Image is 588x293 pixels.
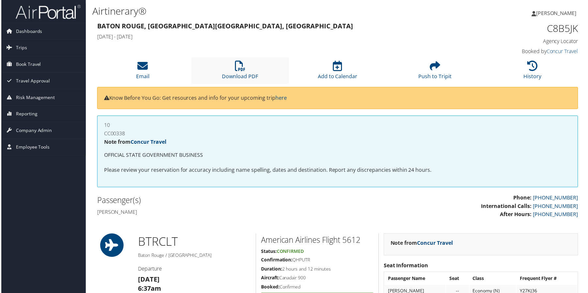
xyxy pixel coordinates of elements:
h1: C8B5JK [466,22,580,35]
strong: Status: [261,249,276,255]
strong: Aircraft: [261,276,279,282]
a: Concur Travel [130,139,166,146]
span: [PERSON_NAME] [537,9,578,17]
img: airportal-logo.png [14,4,80,20]
strong: Seat Information [384,263,429,270]
span: Reporting [15,106,36,123]
a: [PHONE_NUMBER] [534,203,579,211]
h4: [PERSON_NAME] [96,209,333,216]
span: Travel Approval [15,73,49,89]
strong: Phone: [514,195,533,202]
h4: Booked by [466,48,580,55]
h4: [DATE] - [DATE] [96,33,456,40]
h4: 10 [103,123,572,128]
strong: Confirmation: [261,258,292,264]
th: Passenger Name [385,274,446,286]
a: Email [135,65,149,80]
span: Book Travel [15,56,40,73]
h2: Passenger(s) [96,196,333,207]
h1: BTR CLT [137,234,251,251]
strong: Booked: [261,285,279,291]
h4: Departure [137,266,251,273]
strong: International Calls: [482,203,533,211]
h4: Agency Locator [466,38,580,45]
h4: CC00338 [103,131,572,137]
a: Push to Tripit [419,65,452,80]
a: Concur Travel [418,240,454,247]
span: Risk Management [15,90,54,106]
strong: After Hours: [501,212,533,219]
h5: Baton Rouge / [GEOGRAPHIC_DATA] [137,253,251,260]
span: Employee Tools [15,139,49,156]
h5: Canadair 900 [261,276,374,282]
strong: Duration: [261,267,282,273]
strong: Baton Rouge, [GEOGRAPHIC_DATA] [GEOGRAPHIC_DATA], [GEOGRAPHIC_DATA] [96,22,353,30]
th: Seat [447,274,469,286]
a: [PHONE_NUMBER] [534,212,579,219]
th: Frequent Flyer # [518,274,578,286]
h5: QHPUTR [261,258,374,264]
p: OFFICIAL STATE GOVERNMENT BUSINESS [103,152,572,160]
strong: Note from [391,240,454,247]
a: [PERSON_NAME] [533,3,584,23]
h1: Airtinerary® [91,4,420,18]
h2: American Airlines Flight 5612 [261,235,374,246]
span: Company Admin [15,123,51,139]
h5: 2 hours and 12 minutes [261,267,374,273]
a: Concur Travel [548,48,579,55]
p: Please review your reservation for accuracy including name spelling, dates and destination. Repor... [103,167,572,175]
span: Confirmed [276,249,304,255]
a: History [525,65,543,80]
a: Add to Calendar [318,65,358,80]
a: Download PDF [222,65,258,80]
th: Class [470,274,517,286]
strong: [DATE] [137,276,159,285]
span: Dashboards [15,23,41,39]
span: Trips [15,40,26,56]
a: [PHONE_NUMBER] [534,195,579,202]
p: Know Before You Go: Get resources and info for your upcoming trip [103,94,572,103]
h5: Confirmed [261,285,374,291]
strong: Note from [103,139,166,146]
a: here [275,95,287,102]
